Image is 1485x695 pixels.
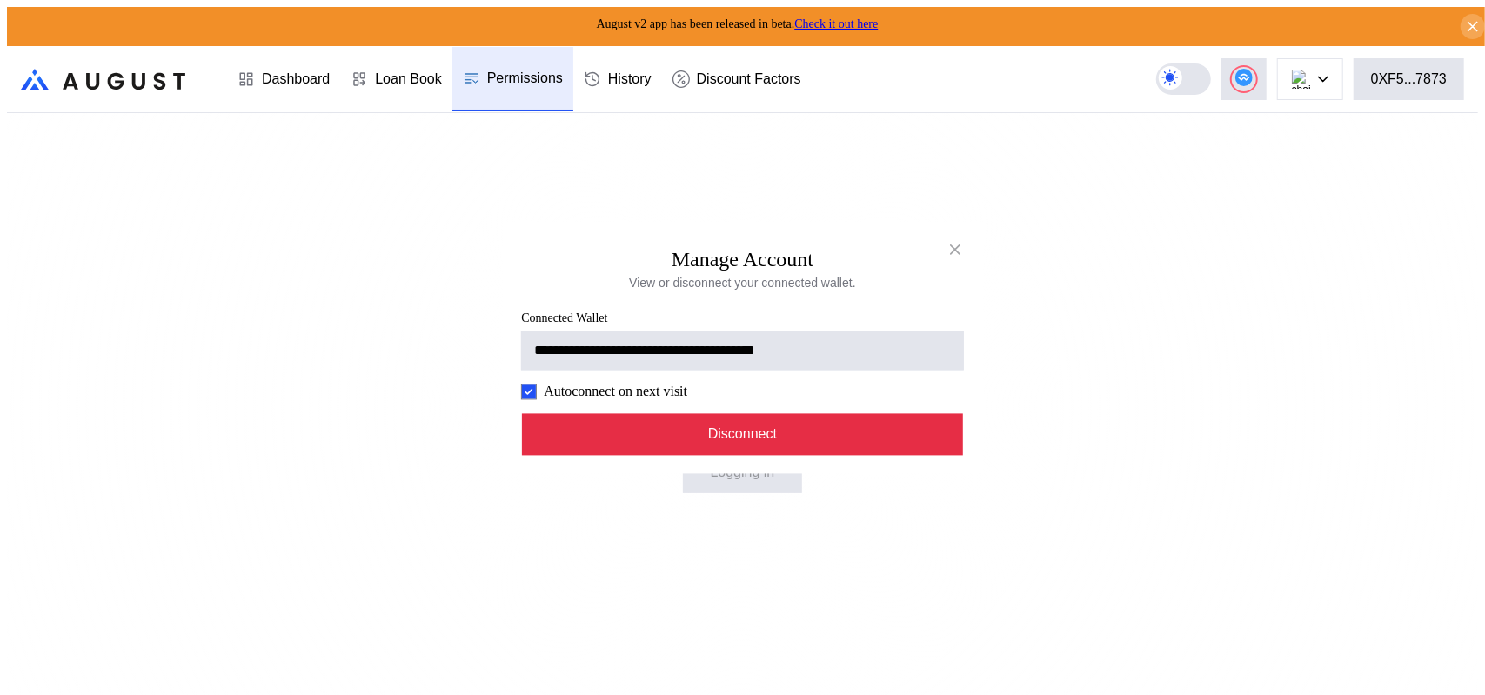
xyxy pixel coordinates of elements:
div: History [608,71,652,87]
div: Dashboard [262,71,330,87]
img: chain logo [1292,70,1311,89]
span: August v2 app has been released in beta. [597,17,879,30]
span: Connected Wallet [521,311,963,325]
label: Autoconnect on next visit [544,384,687,399]
button: close modal [941,236,969,264]
div: Loan Book [375,71,442,87]
div: 0XF5...7873 [1371,71,1447,87]
h2: Manage Account [672,248,813,271]
div: Discount Factors [697,71,801,87]
button: Disconnect [522,413,964,455]
div: Permissions [487,70,563,86]
a: Check it out here [794,17,878,30]
div: View or disconnect your connected wallet. [629,275,855,291]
